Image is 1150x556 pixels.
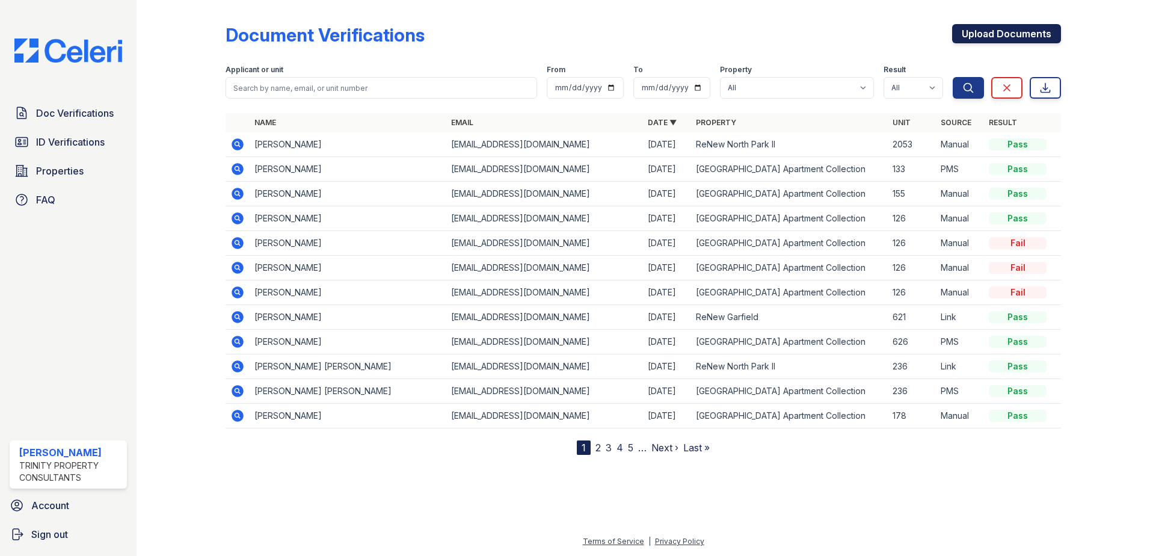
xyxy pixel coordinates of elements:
td: [EMAIL_ADDRESS][DOMAIN_NAME] [446,404,643,428]
td: 178 [888,404,936,428]
td: [EMAIL_ADDRESS][DOMAIN_NAME] [446,132,643,157]
td: 621 [888,305,936,330]
div: Pass [989,163,1047,175]
td: 126 [888,256,936,280]
a: Property [696,118,736,127]
div: Pass [989,311,1047,323]
div: Pass [989,138,1047,150]
td: [PERSON_NAME] [250,330,446,354]
td: [EMAIL_ADDRESS][DOMAIN_NAME] [446,256,643,280]
td: [GEOGRAPHIC_DATA] Apartment Collection [691,280,888,305]
td: [DATE] [643,132,691,157]
td: 126 [888,231,936,256]
td: [GEOGRAPHIC_DATA] Apartment Collection [691,379,888,404]
td: [PERSON_NAME] [250,305,446,330]
a: Name [254,118,276,127]
td: [EMAIL_ADDRESS][DOMAIN_NAME] [446,206,643,231]
td: [GEOGRAPHIC_DATA] Apartment Collection [691,256,888,280]
td: PMS [936,379,984,404]
td: [DATE] [643,231,691,256]
a: Properties [10,159,127,183]
td: [PERSON_NAME] [250,206,446,231]
td: [DATE] [643,157,691,182]
td: [PERSON_NAME] [250,182,446,206]
td: [PERSON_NAME] [250,132,446,157]
span: Doc Verifications [36,106,114,120]
td: Link [936,354,984,379]
img: CE_Logo_Blue-a8612792a0a2168367f1c8372b55b34899dd931a85d93a1a3d3e32e68fde9ad4.png [5,39,132,63]
td: [PERSON_NAME] [250,280,446,305]
td: [EMAIL_ADDRESS][DOMAIN_NAME] [446,354,643,379]
td: 2053 [888,132,936,157]
td: Link [936,305,984,330]
label: Applicant or unit [226,65,283,75]
td: [PERSON_NAME] [250,256,446,280]
td: ReNew North Park II [691,132,888,157]
td: [DATE] [643,404,691,428]
div: Pass [989,336,1047,348]
label: Property [720,65,752,75]
a: Source [941,118,971,127]
td: [EMAIL_ADDRESS][DOMAIN_NAME] [446,157,643,182]
div: Document Verifications [226,24,425,46]
a: 5 [628,442,633,454]
a: Upload Documents [952,24,1061,43]
td: [PERSON_NAME] [250,157,446,182]
td: Manual [936,206,984,231]
td: Manual [936,182,984,206]
a: FAQ [10,188,127,212]
td: [DATE] [643,330,691,354]
td: [PERSON_NAME] [PERSON_NAME] [250,354,446,379]
a: Privacy Policy [655,537,704,546]
td: [GEOGRAPHIC_DATA] Apartment Collection [691,330,888,354]
a: Terms of Service [583,537,644,546]
span: Account [31,498,69,513]
td: [GEOGRAPHIC_DATA] Apartment Collection [691,182,888,206]
span: ID Verifications [36,135,105,149]
a: Account [5,493,132,517]
td: [EMAIL_ADDRESS][DOMAIN_NAME] [446,231,643,256]
td: ReNew North Park II [691,354,888,379]
td: [EMAIL_ADDRESS][DOMAIN_NAME] [446,305,643,330]
td: Manual [936,404,984,428]
td: [GEOGRAPHIC_DATA] Apartment Collection [691,404,888,428]
td: Manual [936,256,984,280]
span: FAQ [36,193,55,207]
td: 126 [888,280,936,305]
div: Fail [989,286,1047,298]
div: Pass [989,410,1047,422]
td: [EMAIL_ADDRESS][DOMAIN_NAME] [446,330,643,354]
div: Pass [989,212,1047,224]
div: Pass [989,385,1047,397]
td: [DATE] [643,379,691,404]
td: [DATE] [643,354,691,379]
td: 236 [888,354,936,379]
td: [DATE] [643,256,691,280]
td: [GEOGRAPHIC_DATA] Apartment Collection [691,157,888,182]
td: Manual [936,231,984,256]
div: 1 [577,440,591,455]
a: Sign out [5,522,132,546]
td: [PERSON_NAME] [PERSON_NAME] [250,379,446,404]
a: Email [451,118,473,127]
td: [PERSON_NAME] [250,231,446,256]
a: Next › [651,442,678,454]
td: [EMAIL_ADDRESS][DOMAIN_NAME] [446,379,643,404]
a: Unit [893,118,911,127]
td: 126 [888,206,936,231]
div: Pass [989,360,1047,372]
td: 155 [888,182,936,206]
div: | [648,537,651,546]
div: Trinity Property Consultants [19,460,122,484]
td: [DATE] [643,206,691,231]
td: Manual [936,280,984,305]
td: [DATE] [643,280,691,305]
a: 3 [606,442,612,454]
div: Fail [989,262,1047,274]
div: [PERSON_NAME] [19,445,122,460]
a: Last » [683,442,710,454]
td: [EMAIL_ADDRESS][DOMAIN_NAME] [446,280,643,305]
input: Search by name, email, or unit number [226,77,537,99]
a: Result [989,118,1017,127]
